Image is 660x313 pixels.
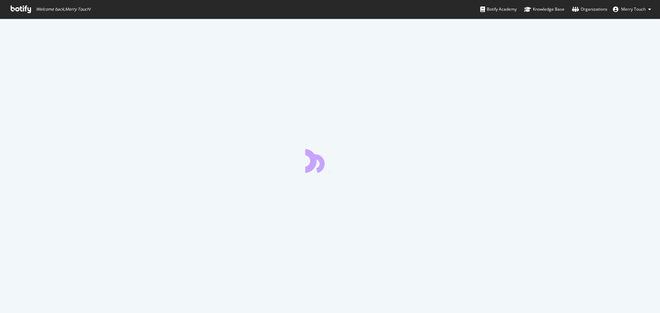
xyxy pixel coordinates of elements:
[480,6,517,13] div: Botify Academy
[572,6,607,13] div: Organizations
[607,4,657,15] button: Merry Touch
[524,6,564,13] div: Knowledge Base
[305,148,355,173] div: animation
[621,6,646,12] span: Merry Touch
[36,7,90,12] span: Welcome back, Merry Touch !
